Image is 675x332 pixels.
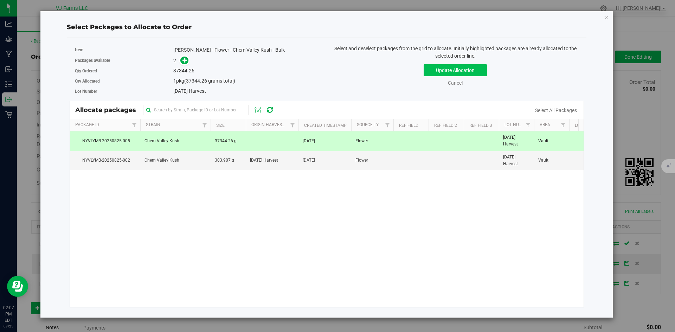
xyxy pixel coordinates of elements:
span: Vault [538,157,548,164]
a: Select All Packages [535,108,577,113]
span: 2 [173,58,176,63]
a: Filter [199,119,210,131]
span: NYVLYMB-20250825-002 [74,157,136,164]
a: Cancel [448,80,463,86]
div: [PERSON_NAME] - Flower - Chem Valley Kush - Bulk [173,46,321,54]
input: Search by Strain, Package ID or Lot Number [143,105,249,115]
a: Filter [381,119,393,131]
span: 37344.26 [173,68,194,73]
a: Filter [128,119,140,131]
label: Lot Number [75,88,174,95]
a: Filter [287,119,298,131]
a: Area [540,122,550,127]
span: Flower [355,138,368,144]
a: Filter [557,119,569,131]
label: Qty Ordered [75,68,174,74]
a: Package Id [75,122,99,127]
span: 303.907 g [215,157,234,164]
a: Ref Field 3 [469,123,492,128]
a: Ref Field [399,123,418,128]
span: [DATE] Harvest [173,88,206,94]
span: [DATE] Harvest [503,134,530,148]
span: Vault [538,138,548,144]
label: Item [75,47,174,53]
span: [DATE] [303,157,315,164]
div: Select Packages to Allocate to Order [67,22,586,32]
span: [DATE] [303,138,315,144]
a: Lot Number [504,122,530,127]
a: Location [575,123,594,128]
span: 1 [173,78,176,84]
span: (37344.26 grams total) [184,78,235,84]
span: pkg [173,78,235,84]
a: Source Type [357,122,384,127]
span: Chem Valley Kush [144,157,179,164]
label: Qty Allocated [75,78,174,84]
a: Ref Field 2 [434,123,457,128]
a: Created Timestamp [304,123,347,128]
span: Chem Valley Kush [144,138,179,144]
a: Size [216,123,225,128]
a: Filter [522,119,534,131]
span: NYVLYMB-20250825-005 [74,138,136,144]
span: Select and deselect packages from the grid to allocate. Initially highlighted packages are alread... [334,46,577,59]
span: [DATE] Harvest [250,157,278,164]
span: Allocate packages [75,106,143,114]
button: Update Allocation [424,64,487,76]
span: Flower [355,157,368,164]
label: Packages available [75,57,174,64]
a: Origin Harvests [251,122,287,127]
a: Strain [146,122,160,127]
iframe: Resource center [7,276,28,297]
span: 37344.26 g [215,138,237,144]
span: [DATE] Harvest [503,154,530,167]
